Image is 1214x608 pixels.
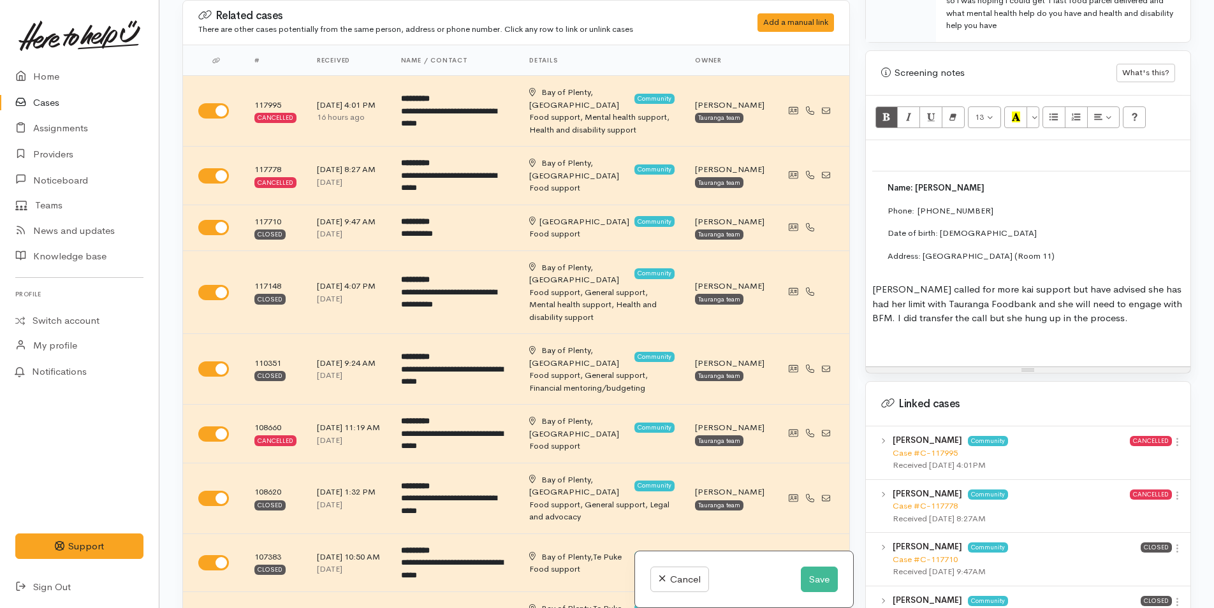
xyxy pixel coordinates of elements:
div: Food support, General support, Financial mentoring/budgeting [529,369,675,394]
th: Details [519,45,685,76]
td: 117778 [244,147,307,205]
div: Resize [866,367,1190,373]
td: 110351 [244,334,307,405]
button: Paragraph [1087,106,1120,128]
th: Received [307,45,391,76]
span: Community [634,481,675,491]
div: Food support, Mental health support, Health and disability support [529,111,675,136]
a: Case #C-117778 [893,500,958,511]
td: 108660 [244,405,307,463]
div: [GEOGRAPHIC_DATA] [529,261,631,286]
td: 117995 [244,76,307,147]
div: [GEOGRAPHIC_DATA] [529,415,631,440]
div: Closed [254,565,286,575]
a: Case #C-117995 [893,447,958,458]
div: Received [DATE] 8:27AM [893,512,1130,525]
div: [DATE] 8:27 AM [317,163,381,176]
div: [GEOGRAPHIC_DATA] [529,157,631,182]
span: Bay of Plenty, [541,416,593,426]
button: More Color [1027,106,1039,128]
span: Bay of Plenty, [541,87,593,98]
button: Bold (CTRL+B) [875,106,898,128]
time: [DATE] [317,293,342,304]
td: 108620 [244,463,307,533]
button: Italic (CTRL+I) [897,106,920,128]
div: Closed [254,500,286,510]
span: Community [968,542,1008,553]
span: Cancelled [1130,489,1172,500]
div: Food support [529,182,675,194]
button: Support [15,533,143,560]
span: Community [634,268,675,279]
span: Name: [PERSON_NAME] [888,182,984,193]
div: Tauranga team [695,177,743,187]
span: Community [968,489,1008,500]
div: [PERSON_NAME] [695,163,764,176]
th: # [244,45,307,76]
time: [DATE] [317,370,342,380]
div: [GEOGRAPHIC_DATA] [529,474,631,498]
div: Cancelled [254,113,296,123]
time: [DATE] [317,228,342,239]
span: Community [634,164,675,175]
span: Community [634,423,675,433]
button: Recent Color [1004,106,1027,128]
span: Community [968,596,1008,606]
div: [DATE] 10:50 AM [317,551,381,563]
button: Underline (CTRL+U) [919,106,942,128]
div: Tauranga team [695,435,743,445]
span: Community [634,216,675,226]
span: Closed [1141,542,1172,553]
div: [GEOGRAPHIC_DATA] [529,215,629,228]
button: Unordered list (CTRL+SHIFT+NUM7) [1042,106,1065,128]
small: There are other cases potentially from the same person, address or phone number. Click any row to... [198,24,633,34]
h3: Linked cases [881,398,1175,410]
time: 16 hours ago [317,112,365,122]
span: Bay of Plenty, [541,474,593,485]
div: [PERSON_NAME] [695,280,764,293]
th: Name / contact [391,45,520,76]
a: Cancel [650,567,708,593]
b: [PERSON_NAME] [893,435,962,445]
span: 13 [975,112,984,122]
div: [DATE] 9:24 AM [317,357,381,370]
div: Te Puke [529,551,622,563]
div: [DATE] 9:47 AM [317,215,381,228]
span: Community [968,436,1008,446]
div: Tauranga team [695,500,743,510]
div: Food support [529,563,675,575]
span: Community [634,94,675,104]
div: Food support [529,228,675,240]
div: Food support, General support, Mental health support, Health and disability support [529,286,675,324]
div: Closed [254,294,286,304]
div: [GEOGRAPHIC_DATA] [529,344,631,369]
div: Received [DATE] 9:47AM [893,565,1141,578]
td: 107383 [244,533,307,592]
span: Bay of Plenty, [541,157,593,168]
div: [DATE] 1:32 PM [317,486,381,498]
div: Food support [529,440,675,452]
div: Add a manual link [757,13,834,32]
button: Font Size [968,106,1002,128]
div: [GEOGRAPHIC_DATA] [529,86,631,111]
div: Closed [254,371,286,381]
div: Food support, General support, Legal and advocacy [529,498,675,523]
td: 117710 [244,205,307,250]
div: Tauranga team [695,113,743,123]
div: Received [DATE] 4:01PM [893,459,1130,472]
time: [DATE] [317,435,342,445]
div: [PERSON_NAME] [695,357,764,370]
td: 117148 [244,250,307,334]
a: Case #C-117710 [893,554,958,565]
button: Remove Font Style (CTRL+\) [942,106,965,128]
time: [DATE] [317,563,342,574]
div: [DATE] 11:19 AM [317,421,381,434]
div: Cancelled [254,435,296,445]
time: [DATE] [317,177,342,187]
span: Bay of Plenty, [541,551,593,562]
div: Tauranga team [695,294,743,304]
div: Screening notes [881,66,1116,80]
span: Bay of Plenty, [541,345,593,356]
p: [PERSON_NAME] called for more kai support but have advised she has had her limit with Tauranga Fo... [872,282,1184,326]
div: [DATE] 4:07 PM [317,280,381,293]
